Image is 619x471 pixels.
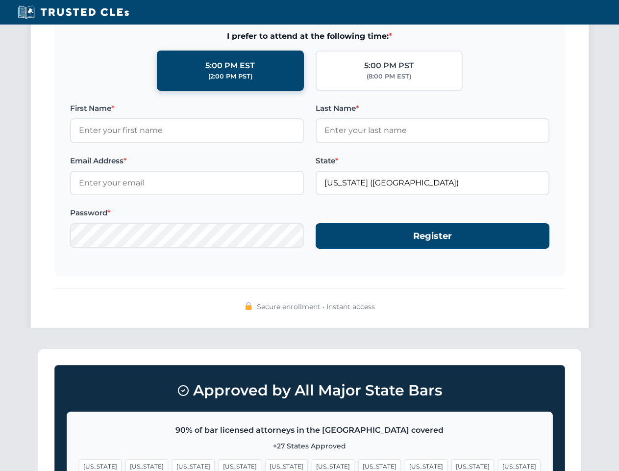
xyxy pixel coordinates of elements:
[70,103,304,114] label: First Name
[70,171,304,195] input: Enter your email
[67,377,553,404] h3: Approved by All Major State Bars
[79,424,541,437] p: 90% of bar licensed attorneys in the [GEOGRAPHIC_DATA] covered
[257,301,375,312] span: Secure enrollment • Instant access
[316,118,549,143] input: Enter your last name
[15,5,132,20] img: Trusted CLEs
[316,103,549,114] label: Last Name
[364,59,414,72] div: 5:00 PM PST
[79,441,541,451] p: +27 States Approved
[70,30,549,43] span: I prefer to attend at the following time:
[245,302,252,310] img: 🔒
[70,207,304,219] label: Password
[316,223,549,249] button: Register
[70,155,304,167] label: Email Address
[205,59,255,72] div: 5:00 PM EST
[316,171,549,195] input: Missouri (MO)
[70,118,304,143] input: Enter your first name
[208,72,252,81] div: (2:00 PM PST)
[367,72,411,81] div: (8:00 PM EST)
[316,155,549,167] label: State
